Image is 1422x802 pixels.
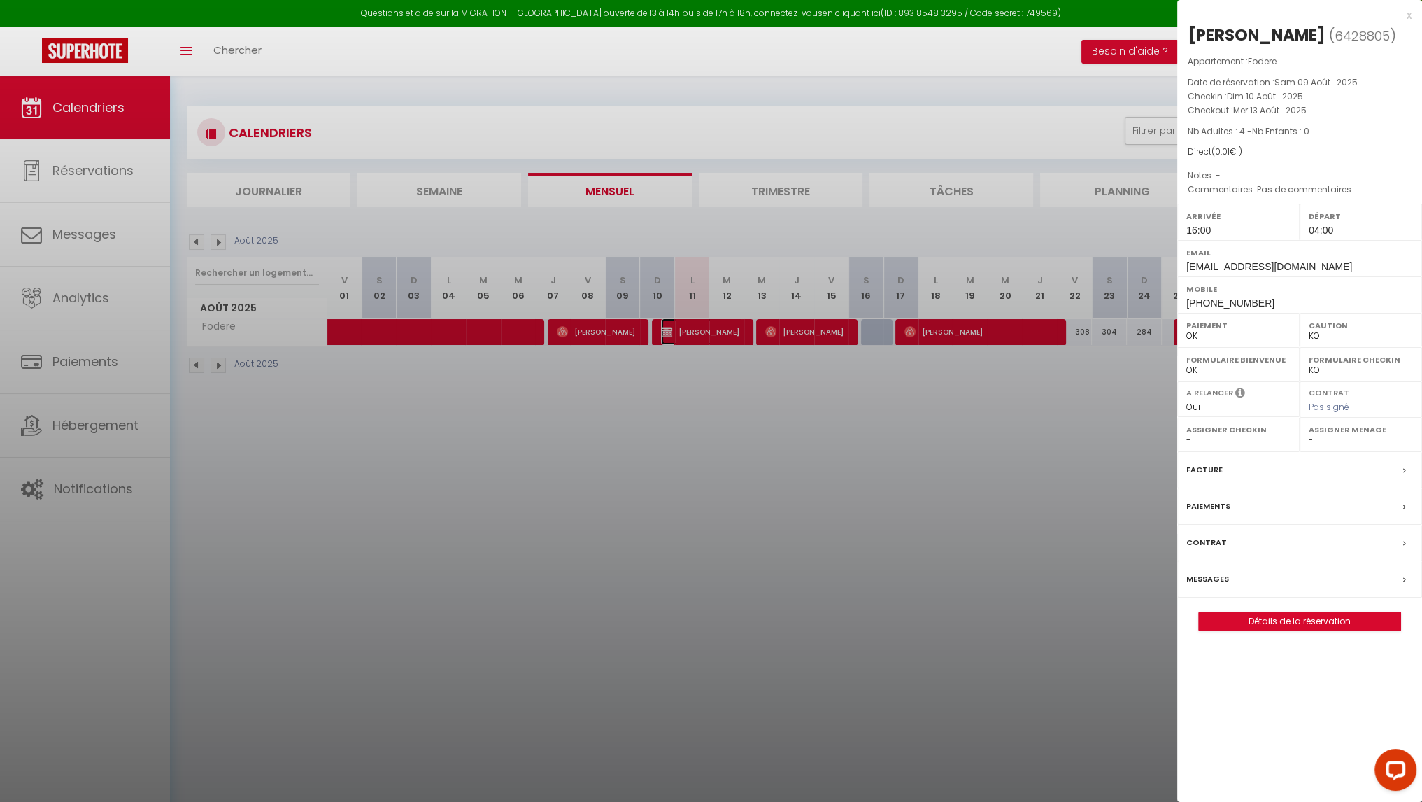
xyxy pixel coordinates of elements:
[1186,535,1227,550] label: Contrat
[1309,401,1349,413] span: Pas signé
[1186,261,1352,272] span: [EMAIL_ADDRESS][DOMAIN_NAME]
[1186,318,1291,332] label: Paiement
[1188,104,1412,118] p: Checkout :
[1309,423,1413,437] label: Assigner Menage
[1186,209,1291,223] label: Arrivée
[1252,125,1309,137] span: Nb Enfants : 0
[1188,146,1412,159] div: Direct
[1186,282,1413,296] label: Mobile
[1216,169,1221,181] span: -
[1186,297,1274,309] span: [PHONE_NUMBER]
[1335,27,1390,45] span: 6428805
[1186,387,1233,399] label: A relancer
[1233,104,1307,116] span: Mer 13 Août . 2025
[1186,463,1223,477] label: Facture
[1309,387,1349,396] label: Contrat
[1186,572,1229,586] label: Messages
[1235,387,1245,402] i: Sélectionner OUI si vous souhaiter envoyer les séquences de messages post-checkout
[1309,318,1413,332] label: Caution
[1227,90,1303,102] span: Dim 10 Août . 2025
[1188,90,1412,104] p: Checkin :
[1177,7,1412,24] div: x
[1188,125,1309,137] span: Nb Adultes : 4 -
[1198,612,1401,631] button: Détails de la réservation
[1186,499,1230,514] label: Paiements
[1215,146,1230,157] span: 0.01
[1188,76,1412,90] p: Date de réservation :
[1188,24,1325,46] div: [PERSON_NAME]
[1274,76,1358,88] span: Sam 09 Août . 2025
[1211,146,1242,157] span: ( € )
[1186,353,1291,367] label: Formulaire Bienvenue
[1188,183,1412,197] p: Commentaires :
[1257,183,1351,195] span: Pas de commentaires
[1309,353,1413,367] label: Formulaire Checkin
[1248,55,1277,67] span: Fodere
[1309,209,1413,223] label: Départ
[1186,423,1291,437] label: Assigner Checkin
[1329,26,1396,45] span: ( )
[1186,246,1413,260] label: Email
[1186,225,1211,236] span: 16:00
[1309,225,1333,236] span: 04:00
[1188,169,1412,183] p: Notes :
[1199,612,1400,631] a: Détails de la réservation
[1188,55,1412,69] p: Appartement :
[1363,743,1422,802] iframe: LiveChat chat widget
